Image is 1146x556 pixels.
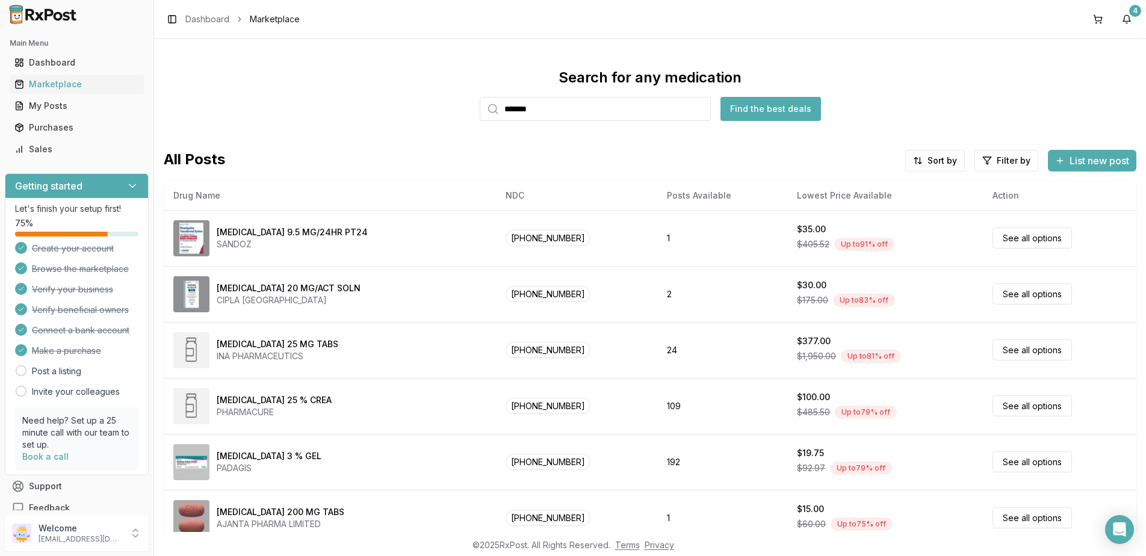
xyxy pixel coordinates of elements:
[5,5,82,24] img: RxPost Logo
[797,350,836,362] span: $1,950.00
[993,451,1072,472] a: See all options
[928,155,957,167] span: Sort by
[217,226,368,238] div: [MEDICAL_DATA] 9.5 MG/24HR PT24
[14,143,139,155] div: Sales
[10,73,144,95] a: Marketplace
[787,181,983,210] th: Lowest Price Available
[1117,10,1136,29] button: 4
[559,68,742,87] div: Search for any medication
[217,462,321,474] div: PADAGIS
[22,415,131,451] p: Need help? Set up a 25 minute call with our team to set up.
[720,97,821,121] button: Find the best deals
[993,339,1072,360] a: See all options
[1048,150,1136,171] button: List new post
[217,518,344,530] div: AJANTA PHARMA LIMITED
[797,462,825,474] span: $92.97
[993,395,1072,416] a: See all options
[12,524,31,543] img: User avatar
[217,338,338,350] div: [MEDICAL_DATA] 25 MG TABS
[830,462,892,475] div: Up to 79 % off
[15,217,33,229] span: 75 %
[657,490,787,546] td: 1
[32,386,120,398] a: Invite your colleagues
[797,335,831,347] div: $377.00
[10,138,144,160] a: Sales
[217,282,361,294] div: [MEDICAL_DATA] 20 MG/ACT SOLN
[797,447,824,459] div: $19.75
[797,238,829,250] span: $405.52
[14,78,139,90] div: Marketplace
[657,378,787,434] td: 109
[835,406,897,419] div: Up to 79 % off
[797,503,824,515] div: $15.00
[164,181,496,210] th: Drug Name
[1070,153,1129,168] span: List new post
[10,95,144,117] a: My Posts
[39,522,122,534] p: Welcome
[797,279,826,291] div: $30.00
[10,39,144,48] h2: Main Menu
[164,150,225,171] span: All Posts
[32,365,81,377] a: Post a listing
[905,150,965,171] button: Sort by
[797,223,826,235] div: $35.00
[250,13,300,25] span: Marketplace
[993,283,1072,304] a: See all options
[173,220,209,256] img: Rivastigmine 9.5 MG/24HR PT24
[645,540,674,550] a: Privacy
[32,345,101,357] span: Make a purchase
[496,181,658,210] th: NDC
[657,434,787,490] td: 192
[173,500,209,536] img: Entacapone 200 MG TABS
[217,506,344,518] div: [MEDICAL_DATA] 200 MG TABS
[10,52,144,73] a: Dashboard
[833,294,895,307] div: Up to 83 % off
[5,140,149,159] button: Sales
[797,391,830,403] div: $100.00
[993,507,1072,528] a: See all options
[506,342,590,358] span: [PHONE_NUMBER]
[14,122,139,134] div: Purchases
[797,518,826,530] span: $60.00
[5,53,149,72] button: Dashboard
[217,406,332,418] div: PHARMACURE
[657,266,787,322] td: 2
[22,451,69,462] a: Book a call
[997,155,1030,167] span: Filter by
[32,324,129,336] span: Connect a bank account
[841,350,901,363] div: Up to 81 % off
[217,450,321,462] div: [MEDICAL_DATA] 3 % GEL
[5,475,149,497] button: Support
[834,238,894,251] div: Up to 91 % off
[185,13,229,25] a: Dashboard
[32,304,129,316] span: Verify beneficial owners
[14,57,139,69] div: Dashboard
[506,398,590,414] span: [PHONE_NUMBER]
[32,283,113,295] span: Verify your business
[974,150,1038,171] button: Filter by
[506,454,590,470] span: [PHONE_NUMBER]
[797,406,830,418] span: $485.50
[1105,515,1134,544] div: Open Intercom Messenger
[657,181,787,210] th: Posts Available
[5,75,149,94] button: Marketplace
[217,294,361,306] div: CIPLA [GEOGRAPHIC_DATA]
[506,230,590,246] span: [PHONE_NUMBER]
[5,497,149,519] button: Feedback
[983,181,1136,210] th: Action
[217,238,368,250] div: SANDOZ
[217,350,338,362] div: INA PHARMACEUTICS
[1048,156,1136,168] a: List new post
[15,203,138,215] p: Let's finish your setup first!
[32,263,129,275] span: Browse the marketplace
[185,13,300,25] nav: breadcrumb
[10,117,144,138] a: Purchases
[5,118,149,137] button: Purchases
[831,517,893,531] div: Up to 75 % off
[15,179,82,193] h3: Getting started
[173,444,209,480] img: Diclofenac Sodium 3 % GEL
[39,534,122,544] p: [EMAIL_ADDRESS][DOMAIN_NAME]
[173,332,209,368] img: Diclofenac Potassium 25 MG TABS
[797,294,828,306] span: $175.00
[615,540,640,550] a: Terms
